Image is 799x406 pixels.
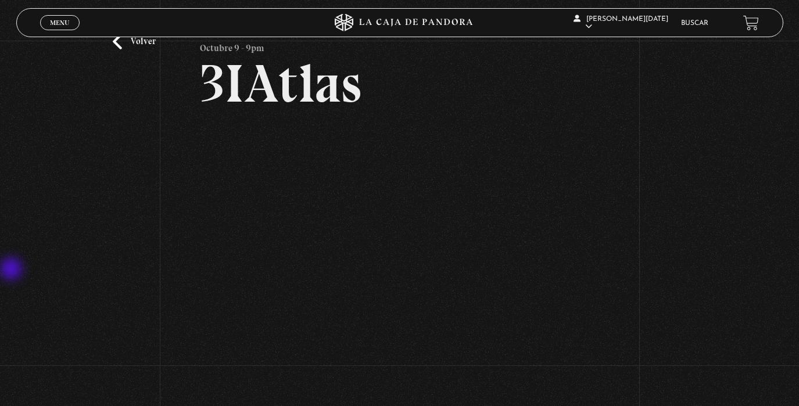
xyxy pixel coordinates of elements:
[200,34,264,57] p: Octubre 9 - 9pm
[574,16,668,30] span: [PERSON_NAME][DATE]
[113,34,156,49] a: Volver
[200,128,599,352] iframe: Dailymotion video player – 3IATLAS
[681,20,708,27] a: Buscar
[50,19,69,26] span: Menu
[200,57,599,110] h2: 3IAtlas
[46,29,73,37] span: Cerrar
[743,15,759,30] a: View your shopping cart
